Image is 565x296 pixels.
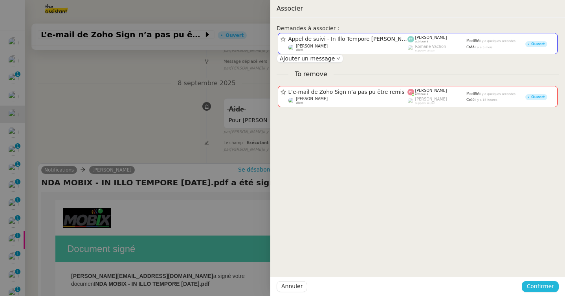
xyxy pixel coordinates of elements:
button: Annuler [277,281,307,292]
span: Ajouter un message [280,55,335,62]
span: suppervisé par [415,49,435,52]
span: Romane Vachon [415,44,446,49]
span: Confirmer [526,282,554,291]
span: Modifié [466,92,479,96]
app-user-label: suppervisé par [407,44,466,52]
app-user-label: attribué à [407,88,466,96]
app-user-detailed-label: client [288,44,408,52]
span: Appel de suivi - In Illo Tempore [PERSON_NAME] [288,37,408,42]
span: [PERSON_NAME] [296,44,328,48]
span: L’e-mail de Zoho Sign n’a pas pu être remis [288,90,408,95]
button: Ajouter un message [277,54,343,63]
app-user-label: attribué à [407,35,466,43]
img: svg [407,36,414,43]
span: client [296,101,303,104]
app-user-detailed-label: client [288,97,408,104]
span: il y a 5 mois [475,46,492,49]
span: il y a 15 heures [475,98,497,102]
div: Demandes à associer : [277,24,559,33]
div: Ouvert [531,95,545,99]
img: svg [407,89,414,95]
span: attribué à [415,40,428,43]
div: Ouvert [531,42,545,46]
span: il y a quelques secondes [479,39,515,43]
img: users%2FW4OQjB9BRtYK2an7yusO0WsYLsD3%2Favatar%2F28027066-518b-424c-8476-65f2e549ac29 [288,97,295,104]
span: Créé [466,98,475,102]
img: users%2FoFdbodQ3TgNoWt9kP3GXAs5oaCq1%2Favatar%2Fprofile-pic.png [407,98,414,104]
span: Créé [466,45,475,49]
span: [PERSON_NAME] [415,35,447,40]
span: [PERSON_NAME] [296,97,328,101]
app-user-label: suppervisé par [407,97,466,105]
span: [PERSON_NAME] [415,97,447,101]
img: users%2FyQfMwtYgTqhRP2YHWHmG2s2LYaD3%2Favatar%2Fprofile-pic.png [407,45,414,51]
img: users%2FW4OQjB9BRtYK2an7yusO0WsYLsD3%2Favatar%2F28027066-518b-424c-8476-65f2e549ac29 [288,44,295,51]
span: client [296,48,303,51]
span: Associer [277,5,303,12]
button: Confirmer [522,281,559,292]
span: Modifié [466,39,479,43]
span: il y a quelques secondes [479,92,515,96]
span: [PERSON_NAME] [415,88,447,93]
span: suppervisé par [415,102,435,105]
span: To remove [288,69,334,80]
span: attribué à [415,93,428,96]
span: Annuler [281,282,303,291]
